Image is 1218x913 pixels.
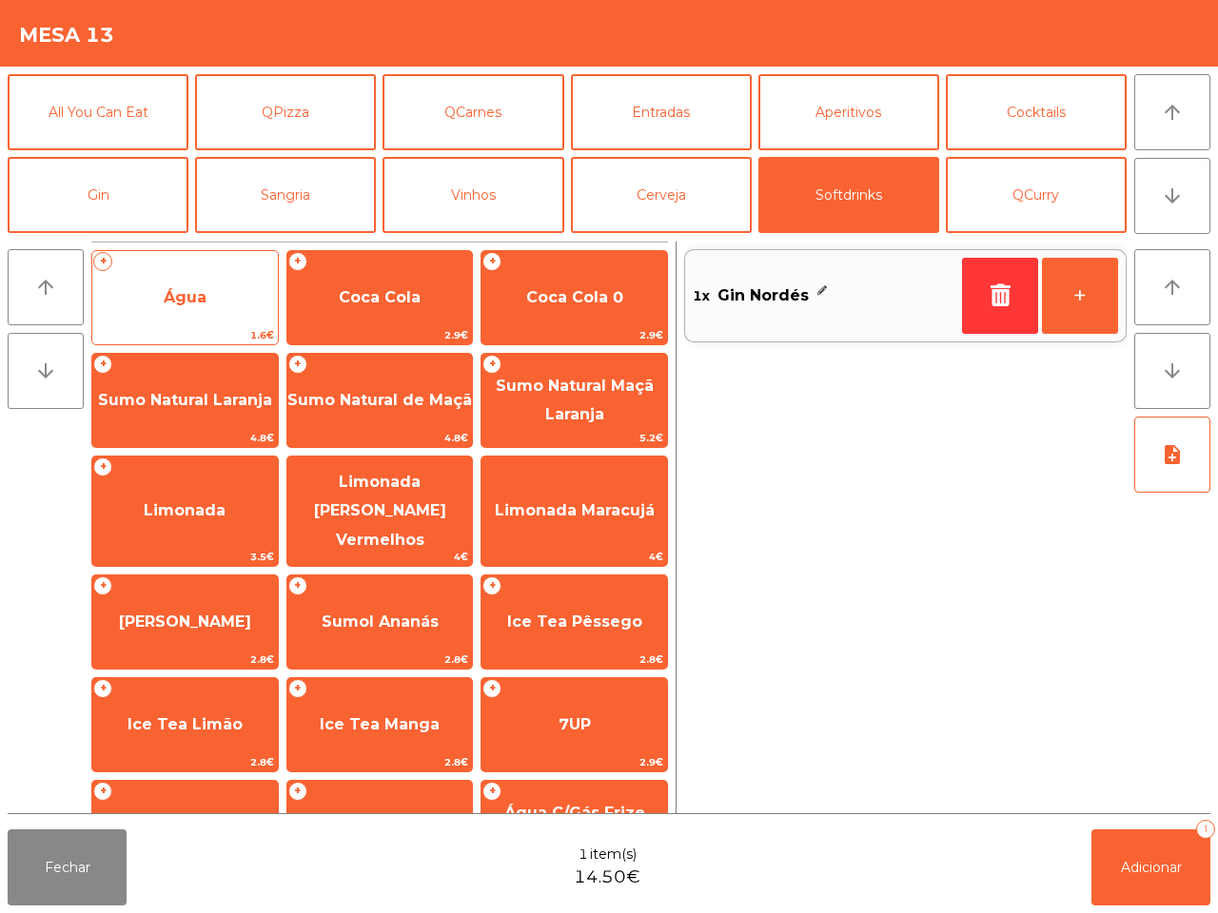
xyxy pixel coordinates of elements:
span: 14.50€ [574,864,640,890]
span: Ice Tea Limão [128,715,243,733]
span: Sumo Natural Maçã Laranja [496,377,654,423]
span: Água C/Gás Frize Limão [504,804,645,850]
span: Sumol Ananás [322,612,439,631]
span: + [482,355,501,374]
button: arrow_upward [1134,74,1210,150]
button: Cocktails [946,74,1127,150]
button: Fechar [8,829,127,905]
span: 2.9€ [481,326,667,344]
span: 5.2€ [481,429,667,447]
button: arrow_downward [1134,333,1210,409]
span: Sumo Natural de Maçã [287,391,472,409]
span: 2.8€ [287,651,473,669]
span: Coca Cola 0 [526,288,623,306]
span: + [93,576,112,595]
div: 1 [1196,820,1215,839]
span: + [288,782,307,801]
button: arrow_upward [1134,249,1210,325]
i: note_add [1161,443,1184,466]
span: 4€ [481,548,667,566]
button: Adicionar1 [1091,829,1210,905]
span: Coca Cola [339,288,421,306]
span: + [288,252,307,271]
button: Vinhos [383,157,563,233]
span: 2.8€ [92,753,278,771]
span: + [288,679,307,698]
span: + [288,576,307,595]
span: item(s) [590,845,637,864]
span: + [93,457,112,476]
span: Sumo Natural Laranja [98,391,272,409]
span: 2.8€ [481,651,667,669]
span: 4.8€ [287,429,473,447]
span: Limonada Maracujá [495,501,655,519]
button: All You Can Eat [8,74,188,150]
button: QCurry [946,157,1127,233]
i: arrow_downward [1161,359,1184,382]
button: Softdrinks [758,157,939,233]
span: Limonada [PERSON_NAME] Vermelhos [314,473,446,549]
span: 1x [693,282,710,310]
span: + [93,355,112,374]
i: arrow_downward [1161,185,1184,207]
span: 1.6€ [92,326,278,344]
button: Sangria [195,157,376,233]
span: + [482,576,501,595]
span: + [288,355,307,374]
button: Gin [8,157,188,233]
h4: Mesa 13 [19,21,114,49]
span: + [482,679,501,698]
button: Aperitivos [758,74,939,150]
span: + [93,782,112,801]
button: QCarnes [383,74,563,150]
i: arrow_downward [34,359,57,382]
span: 2.8€ [92,651,278,669]
button: + [1042,258,1118,334]
span: + [482,782,501,801]
button: note_add [1134,417,1210,493]
span: Ice Tea Pêssego [507,612,642,631]
span: 3.5€ [92,548,278,566]
span: + [93,679,112,698]
span: Gin Nordés [717,282,809,310]
span: [PERSON_NAME] [119,612,251,631]
span: Ice Tea Manga [320,715,440,733]
span: 2.8€ [287,753,473,771]
span: + [482,252,501,271]
span: 2.9€ [481,753,667,771]
button: Entradas [571,74,752,150]
span: 1 [579,845,588,864]
span: Limonada [144,501,226,519]
button: QPizza [195,74,376,150]
button: arrow_upward [8,249,84,325]
button: arrow_downward [1134,158,1210,234]
button: arrow_downward [8,333,84,409]
i: arrow_upward [1161,276,1184,299]
span: 7UP [559,715,591,733]
i: arrow_upward [1161,101,1184,124]
span: + [93,252,112,271]
span: 4€ [287,548,473,566]
span: 2.9€ [287,326,473,344]
span: Água [164,288,206,306]
button: Cerveja [571,157,752,233]
i: arrow_upward [34,276,57,299]
span: 4.8€ [92,429,278,447]
span: Adicionar [1121,859,1182,876]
